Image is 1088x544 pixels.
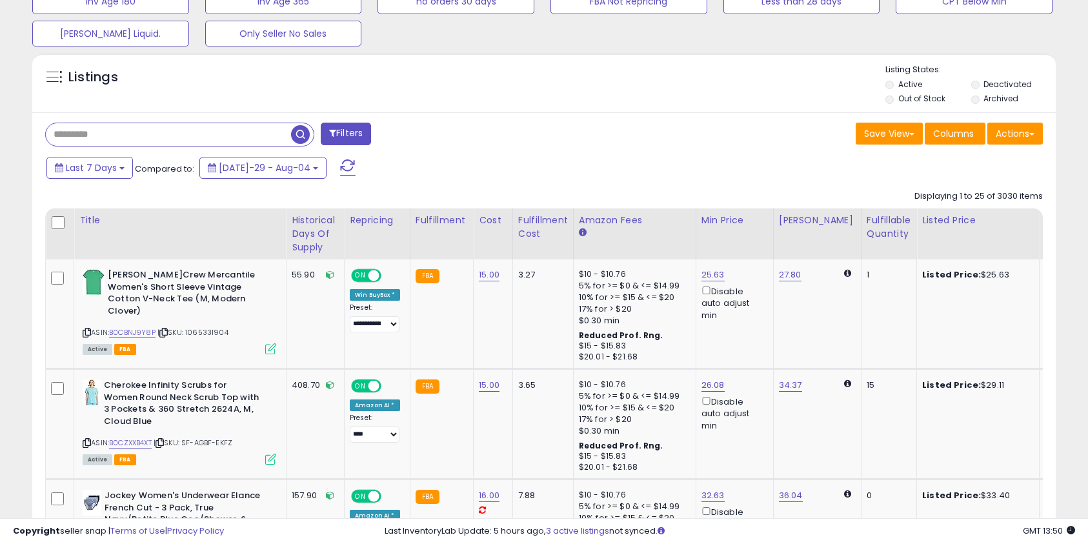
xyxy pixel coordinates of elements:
div: Amazon Fees [579,214,690,227]
label: Active [898,79,922,90]
label: Archived [983,93,1018,104]
span: Compared to: [135,163,194,175]
div: 10% for >= $15 & <= $20 [579,292,686,303]
b: Listed Price: [922,268,981,281]
div: 7.88 [518,490,563,501]
span: [DATE]-29 - Aug-04 [219,161,310,174]
div: Fulfillment [416,214,468,227]
div: Disable auto adjust min [701,505,763,542]
div: 15 [867,379,907,391]
a: B0CZXXB4XT [109,438,152,448]
button: Columns [925,123,985,145]
div: $20.01 - $21.68 [579,352,686,363]
span: All listings currently available for purchase on Amazon [83,454,112,465]
span: | SKU: 1065331904 [157,327,228,337]
span: ON [352,270,368,281]
span: | SKU: SF-AGBF-EKFZ [154,438,232,448]
b: Reduced Prof. Rng. [579,440,663,451]
div: Preset: [350,414,400,443]
img: 31hWf5SwehL._SL40_.jpg [83,269,105,295]
a: 16.00 [479,489,499,502]
a: 32.63 [701,489,725,502]
strong: Copyright [13,525,60,537]
div: $0.30 min [579,315,686,327]
b: Listed Price: [922,489,981,501]
p: Listing States: [885,64,1055,76]
span: FBA [114,454,136,465]
button: Filters [321,123,371,145]
div: 408.70 [292,379,334,391]
div: 5% for >= $0 & <= $14.99 [579,280,686,292]
span: All listings currently available for purchase on Amazon [83,344,112,355]
b: Reduced Prof. Rng. [579,330,663,341]
img: 31bSBBexXBL._SL40_.jpg [83,379,101,405]
a: 15.00 [479,379,499,392]
div: 1 [867,269,907,281]
small: Amazon Fees. [579,227,587,239]
b: Cherokee Infinity Scrubs for Women Round Neck Scrub Top with 3 Pockets & 360 Stretch 2624A, M, Cl... [104,379,261,430]
label: Out of Stock [898,93,945,104]
div: seller snap | | [13,525,224,538]
span: OFF [379,491,400,502]
div: 0 [867,490,907,501]
div: $33.40 [922,490,1029,501]
div: Cost [479,214,507,227]
b: Jockey Women's Underwear Elance French Cut - 3 Pack, True Navy/Petite Blue Geo/Shower, 6 [105,490,261,529]
div: Last InventoryLab Update: 5 hours ago, not synced. [385,525,1075,538]
span: Columns [933,127,974,140]
div: Title [79,214,281,227]
div: Preset: [350,303,400,332]
small: FBA [416,490,439,504]
div: Disable auto adjust min [701,394,763,432]
button: Save View [856,123,923,145]
a: 26.08 [701,379,725,392]
a: Privacy Policy [167,525,224,537]
span: 2025-08-12 13:50 GMT [1023,525,1075,537]
div: 5% for >= $0 & <= $14.99 [579,501,686,512]
a: B0CBNJ9Y8P [109,327,156,338]
button: Only Seller No Sales [205,21,362,46]
span: ON [352,491,368,502]
div: 3.65 [518,379,563,391]
div: $20.01 - $21.68 [579,462,686,473]
div: $15 - $15.83 [579,341,686,352]
div: [PERSON_NAME] [779,214,856,227]
span: OFF [379,270,400,281]
button: [PERSON_NAME] Liquid. [32,21,189,46]
div: Win BuyBox * [350,289,400,301]
small: FBA [416,379,439,394]
a: 27.80 [779,268,801,281]
div: $15 - $15.83 [579,451,686,462]
a: 15.00 [479,268,499,281]
div: ASIN: [83,379,276,463]
small: FBA [416,269,439,283]
div: $10 - $10.76 [579,269,686,280]
div: 17% for > $20 [579,414,686,425]
button: [DATE]-29 - Aug-04 [199,157,327,179]
div: $0.30 min [579,425,686,437]
a: 34.37 [779,379,802,392]
h5: Listings [68,68,118,86]
div: 17% for > $20 [579,303,686,315]
b: Listed Price: [922,379,981,391]
div: $25.63 [922,269,1029,281]
span: ON [352,381,368,392]
div: Fulfillment Cost [518,214,568,241]
a: 25.63 [701,268,725,281]
div: $29.11 [922,379,1029,391]
img: 41TyYYjV0kL._SL40_.jpg [83,490,101,516]
div: $10 - $10.76 [579,379,686,390]
b: [PERSON_NAME]Crew Mercantile Women's Short Sleeve Vintage Cotton V-Neck Tee (M, Modern Clover) [108,269,265,320]
button: Last 7 Days [46,157,133,179]
a: Terms of Use [110,525,165,537]
span: Last 7 Days [66,161,117,174]
div: Displaying 1 to 25 of 3030 items [914,190,1043,203]
div: Disable auto adjust min [701,284,763,321]
div: Fulfillable Quantity [867,214,911,241]
div: $10 - $10.76 [579,490,686,501]
a: 36.04 [779,489,803,502]
div: 157.90 [292,490,334,501]
div: 3.27 [518,269,563,281]
div: Historical Days Of Supply [292,214,339,254]
span: FBA [114,344,136,355]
